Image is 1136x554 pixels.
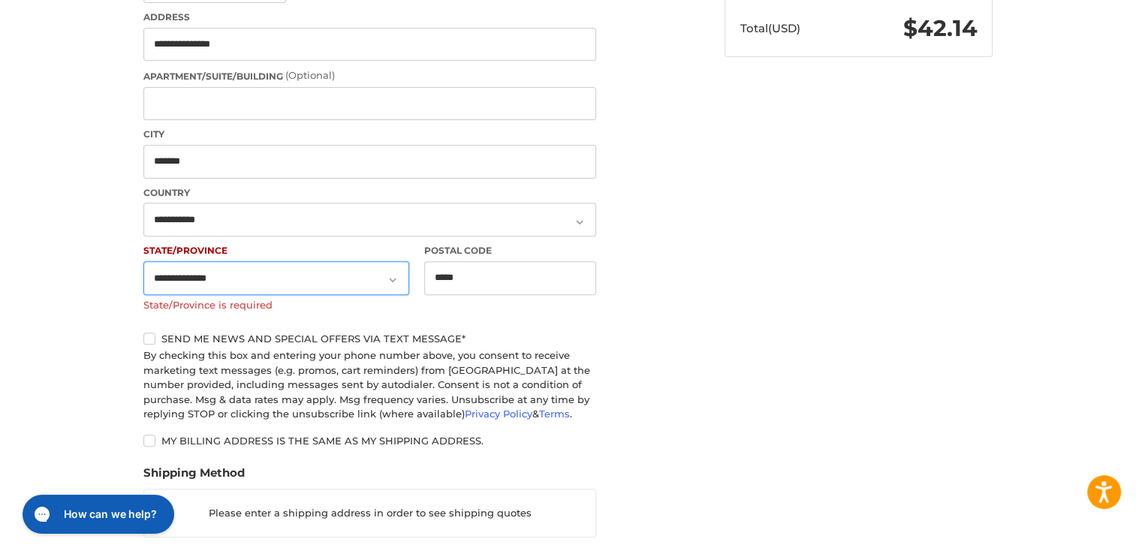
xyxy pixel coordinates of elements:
p: Please enter a shipping address in order to see shipping quotes [144,498,595,528]
span: $42.14 [903,14,978,42]
label: Country [143,186,596,200]
small: (Optional) [285,69,335,81]
label: Apartment/Suite/Building [143,68,596,83]
label: My billing address is the same as my shipping address. [143,435,596,447]
label: Address [143,11,596,24]
a: Privacy Policy [465,408,532,420]
iframe: Gorgias live chat messenger [15,489,178,539]
label: Send me news and special offers via text message* [143,333,596,345]
span: Total (USD) [740,21,800,35]
label: City [143,128,596,141]
label: Postal Code [424,244,597,257]
label: State/Province is required [143,299,409,311]
label: State/Province [143,244,409,257]
div: By checking this box and entering your phone number above, you consent to receive marketing text ... [143,348,596,422]
a: Terms [539,408,570,420]
legend: Shipping Method [143,465,245,489]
